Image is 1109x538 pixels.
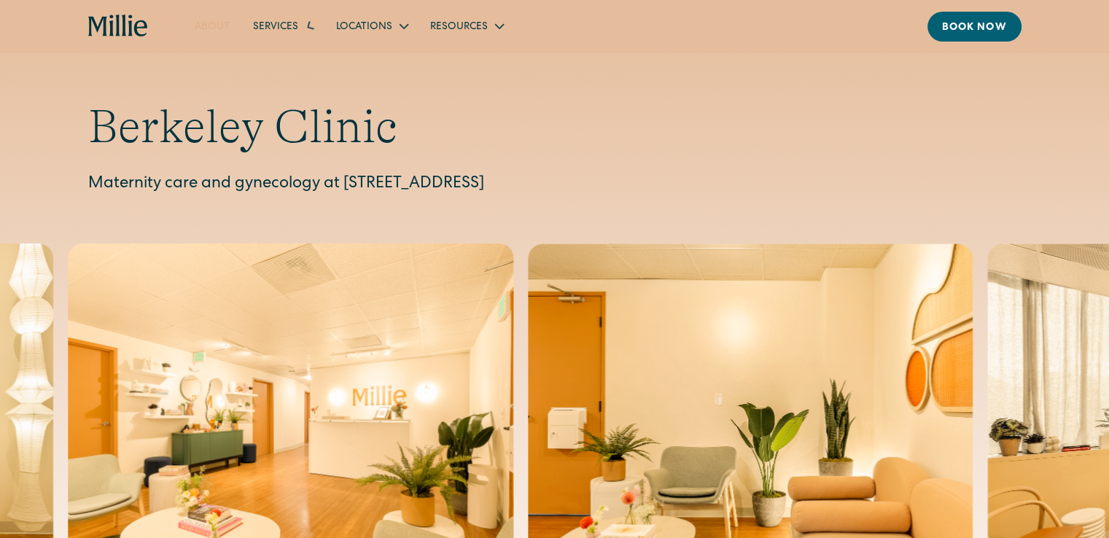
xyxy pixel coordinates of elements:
h1: Berkeley Clinic [88,99,1022,155]
p: Maternity care and gynecology at [STREET_ADDRESS] [88,173,1022,197]
a: home [88,15,149,38]
div: Locations [336,20,392,35]
div: Services [253,20,298,35]
a: About [183,14,241,38]
div: Book now [942,20,1007,36]
div: Resources [430,20,488,35]
div: Resources [419,14,514,38]
div: Locations [324,14,419,38]
a: Book now [927,12,1022,42]
div: Services [241,14,324,38]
